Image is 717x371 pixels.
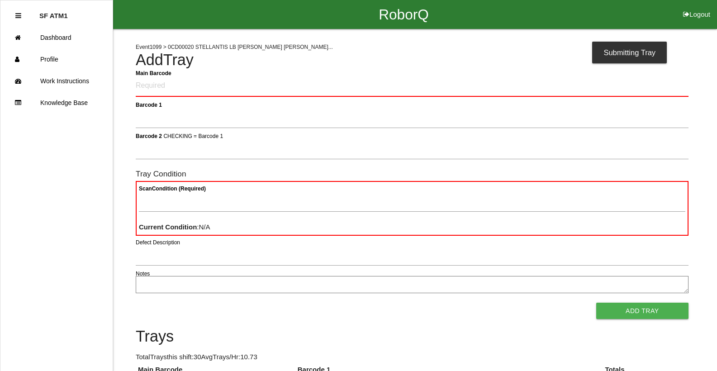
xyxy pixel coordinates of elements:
[163,133,223,139] span: CHECKING = Barcode 1
[596,303,689,319] button: Add Tray
[136,270,150,278] label: Notes
[136,70,171,76] b: Main Barcode
[136,352,689,362] p: Total Trays this shift: 30 Avg Trays /Hr: 10.73
[39,5,68,19] p: SF ATM1
[15,5,21,27] div: Close
[136,76,689,97] input: Required
[136,238,180,247] label: Defect Description
[139,185,206,192] b: Scan Condition (Required)
[136,328,689,345] h4: Trays
[136,170,689,178] h6: Tray Condition
[0,70,113,92] a: Work Instructions
[136,101,162,108] b: Barcode 1
[592,42,667,63] div: Submitting Tray
[136,44,333,50] span: Event 1099 > 0CD00020 STELLANTIS LB [PERSON_NAME] [PERSON_NAME]...
[0,92,113,114] a: Knowledge Base
[139,223,210,231] span: : N/A
[0,27,113,48] a: Dashboard
[139,223,197,231] b: Current Condition
[0,48,113,70] a: Profile
[136,52,689,69] h4: Add Tray
[136,133,162,139] b: Barcode 2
